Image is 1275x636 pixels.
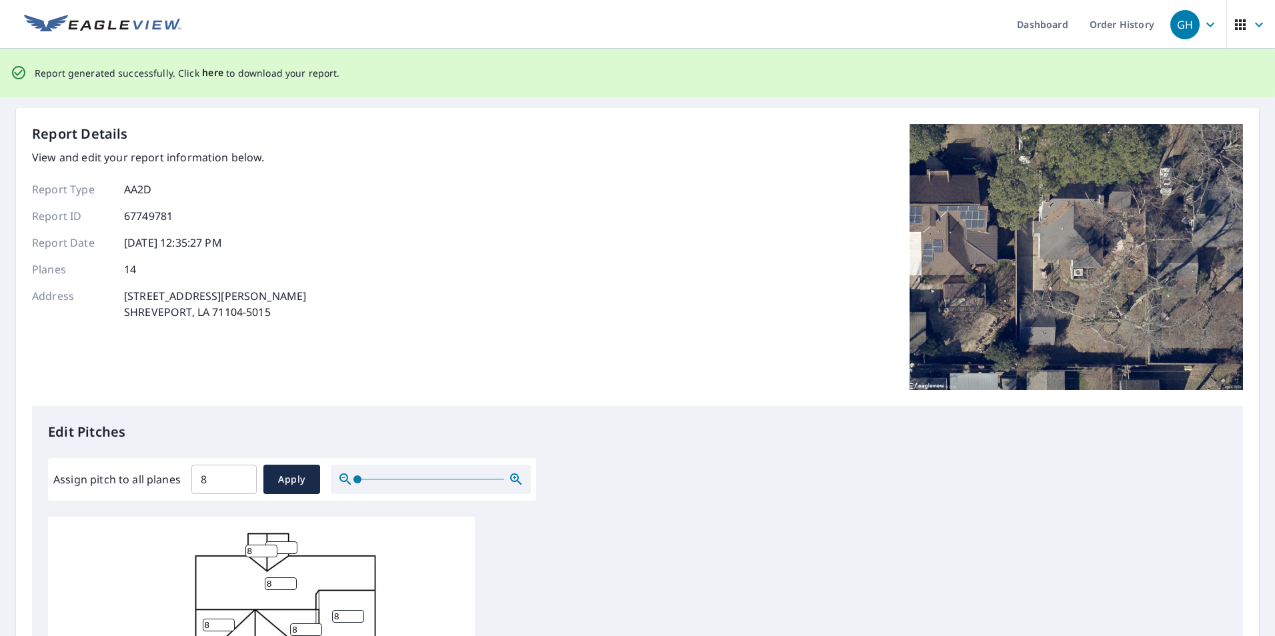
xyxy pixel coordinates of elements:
[53,471,181,487] label: Assign pitch to all planes
[191,461,257,498] input: 00.0
[32,261,112,277] p: Planes
[263,465,320,494] button: Apply
[32,124,128,144] p: Report Details
[910,124,1243,391] img: Top image
[35,65,340,81] p: Report generated successfully. Click to download your report.
[124,208,173,224] p: 67749781
[32,149,306,165] p: View and edit your report information below.
[124,235,222,251] p: [DATE] 12:35:27 PM
[124,288,306,320] p: [STREET_ADDRESS][PERSON_NAME] SHREVEPORT, LA 71104-5015
[274,471,309,488] span: Apply
[32,181,112,197] p: Report Type
[32,235,112,251] p: Report Date
[1170,10,1200,39] div: GH
[48,422,1227,442] p: Edit Pitches
[24,15,181,35] img: EV Logo
[124,181,152,197] p: AA2D
[32,208,112,224] p: Report ID
[202,65,224,81] button: here
[124,261,136,277] p: 14
[32,288,112,320] p: Address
